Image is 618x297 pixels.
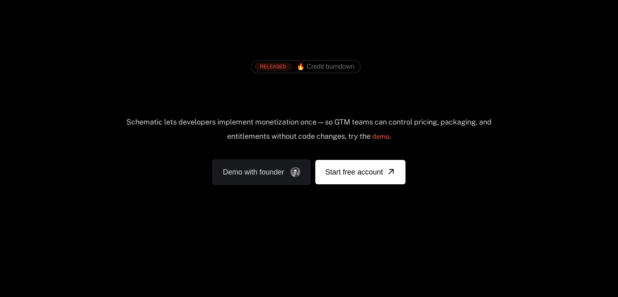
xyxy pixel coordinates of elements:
[315,160,405,184] a: [object Object]
[297,63,354,70] span: 🔥 Credit burndown
[213,159,310,185] a: Demo with founder, ,[object Object]
[254,63,292,71] div: RELEASED
[325,166,383,178] span: Start free account
[254,63,354,71] a: [object Object],[object Object]
[291,167,300,177] img: Founder
[372,127,389,146] a: demo
[126,118,492,146] div: Schematic lets developers implement monetization once — so GTM teams can control pricing, packagi...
